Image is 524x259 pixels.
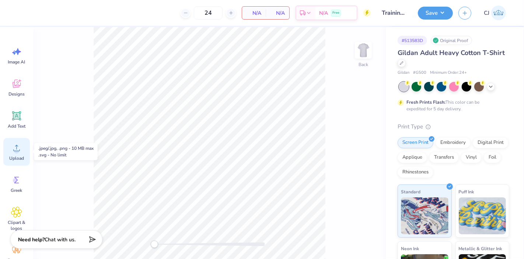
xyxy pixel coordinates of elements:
div: This color can be expedited for 5 day delivery. [406,99,497,112]
div: Accessibility label [151,241,158,248]
div: # 513583D [398,36,427,45]
span: Add Text [8,123,25,129]
div: Digital Print [473,137,509,148]
span: CJ [484,9,489,17]
strong: Need help? [18,236,45,243]
span: Designs [8,91,25,97]
div: Transfers [429,152,459,163]
span: Greek [11,187,22,193]
button: Save [418,7,453,20]
img: Puff Ink [459,197,506,234]
div: .jpeg/.jpg, .png - 10 MB max [38,145,94,152]
span: Clipart & logos [4,220,29,231]
div: Rhinestones [398,167,433,178]
span: N/A [247,9,261,17]
div: Print Type [398,122,509,131]
span: # G500 [413,70,426,76]
span: Gildan [398,70,409,76]
strong: Fresh Prints Flash: [406,99,446,105]
span: Minimum Order: 24 + [430,70,467,76]
img: Back [356,43,371,58]
img: Standard [401,197,448,234]
span: Chat with us. [45,236,76,243]
span: N/A [319,9,328,17]
div: Back [359,61,368,68]
div: Original Proof [431,36,472,45]
span: Puff Ink [459,188,474,196]
span: Image AI [8,59,25,65]
img: Carljude Jashper Liwanag [491,6,506,20]
input: Untitled Design [376,6,412,20]
div: Foil [484,152,501,163]
div: Applique [398,152,427,163]
div: Embroidery [436,137,471,148]
div: Screen Print [398,137,433,148]
span: Metallic & Glitter Ink [459,245,502,252]
span: Neon Ink [401,245,419,252]
a: CJ [481,6,509,20]
span: Upload [9,155,24,161]
input: – – [194,6,223,20]
div: Vinyl [461,152,482,163]
span: Gildan Adult Heavy Cotton T-Shirt [398,48,505,57]
div: .svg - No limit [38,152,94,158]
span: Free [332,10,339,15]
span: Standard [401,188,420,196]
span: N/A [270,9,285,17]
